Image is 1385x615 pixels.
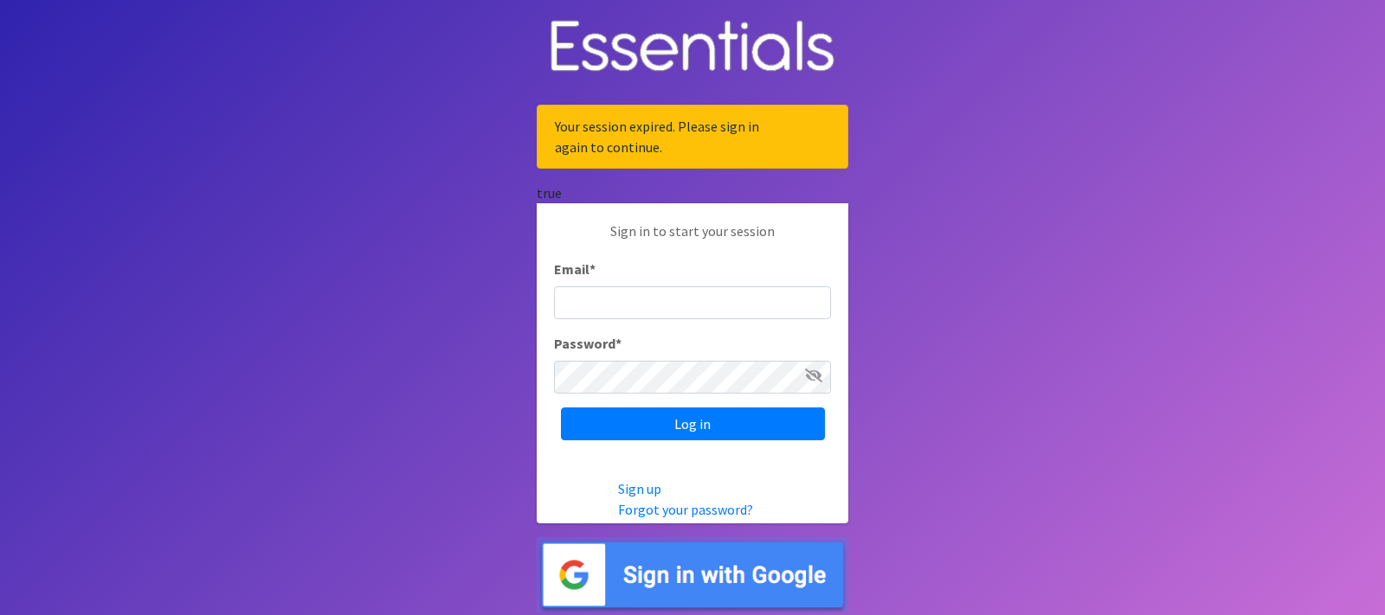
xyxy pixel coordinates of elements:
[589,260,596,278] abbr: required
[554,333,622,354] label: Password
[537,537,848,612] img: Sign in with Google
[561,407,825,440] input: Log in
[537,3,848,92] img: Human Essentials
[554,221,831,259] p: Sign in to start your session
[615,335,622,352] abbr: required
[554,259,596,279] label: Email
[537,183,848,203] div: true
[537,105,848,169] div: Your session expired. Please sign in again to continue.
[618,480,661,497] a: Sign up
[618,501,753,518] a: Forgot your password?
